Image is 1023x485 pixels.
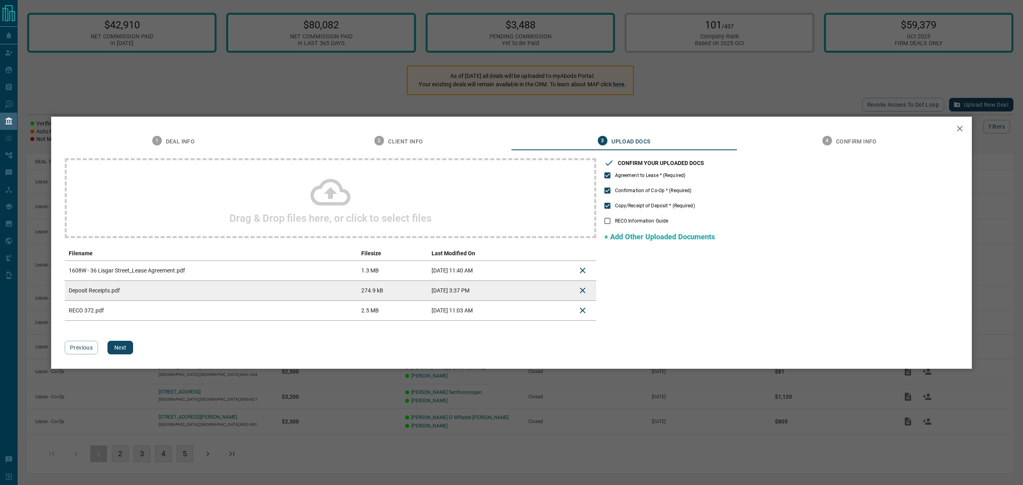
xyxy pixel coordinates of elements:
[611,138,650,145] span: Upload Docs
[836,138,877,145] span: Confirm Info
[357,280,428,300] td: 274.9 kB
[65,260,357,280] td: 1608W - 36 Lisgar Street_Lease Agreement.pdf
[601,138,604,143] text: 3
[428,300,549,320] td: [DATE] 11:03 AM
[166,138,195,145] span: Deal Info
[428,246,549,261] th: Last Modified On
[615,202,695,209] span: Copy/Receipt of Deposit * (Required)
[615,172,686,179] span: Agreement to Lease * (Required)
[615,217,668,225] span: RECO Information Guide
[573,261,592,280] button: Delete
[65,341,98,354] button: Previous
[604,233,715,241] span: + Add Other Uploaded Documents
[155,138,158,143] text: 1
[357,300,428,320] td: 2.5 MB
[549,246,569,261] th: download action column
[65,300,357,320] td: RECO 372.pdf
[569,246,596,261] th: delete file action column
[65,280,357,300] td: Deposit Receipts.pdf
[65,246,357,261] th: Filename
[229,212,432,224] h2: Drag & Drop files here, or click to select files
[428,280,549,300] td: [DATE] 3:37 PM
[615,187,692,194] span: Confirmation of Co-Op * (Required)
[573,281,592,300] button: Delete
[618,160,704,166] h3: CONFIRM YOUR UPLOADED DOCS
[357,246,428,261] th: Filesize
[573,301,592,320] button: Delete
[65,158,596,238] div: Drag & Drop files here, or click to select files
[357,260,428,280] td: 1.3 MB
[378,138,381,143] text: 2
[388,138,423,145] span: Client Info
[428,260,549,280] td: [DATE] 11:40 AM
[107,341,133,354] button: Next
[826,138,828,143] text: 4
